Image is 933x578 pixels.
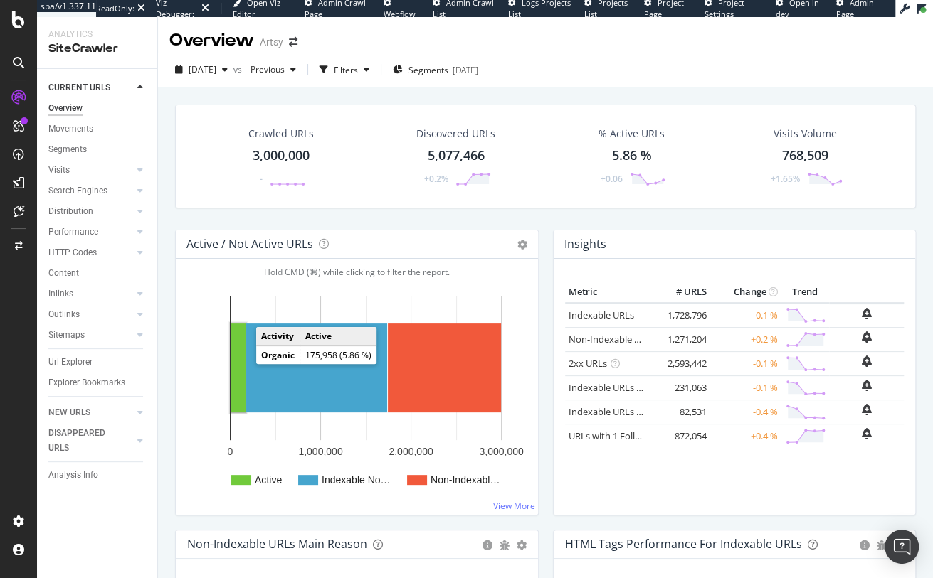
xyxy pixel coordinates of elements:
[384,9,416,19] span: Webflow
[479,446,523,457] text: 3,000,000
[48,28,146,41] div: Analytics
[48,355,93,370] div: Url Explorer
[565,282,653,303] th: Metric
[885,530,919,564] div: Open Intercom Messenger
[187,537,367,551] div: Non-Indexable URLs Main Reason
[599,127,665,141] div: % Active URLs
[48,225,98,240] div: Performance
[289,37,297,47] div: arrow-right-arrow-left
[48,266,79,281] div: Content
[48,80,133,95] a: CURRENT URLS
[653,424,710,448] td: 872,054
[228,446,233,457] text: 0
[48,225,133,240] a: Performance
[48,405,133,420] a: NEW URLS
[48,375,125,390] div: Explorer Bookmarks
[653,400,710,424] td: 82,531
[298,446,342,457] text: 1,000,000
[862,404,872,415] div: bell-plus
[389,446,433,457] text: 2,000,000
[774,127,837,141] div: Visits Volume
[233,63,245,75] span: vs
[408,64,448,76] span: Segments
[48,101,83,116] div: Overview
[453,64,478,76] div: [DATE]
[48,163,133,178] a: Visits
[416,127,495,141] div: Discovered URLs
[245,63,285,75] span: Previous
[260,35,283,49] div: Artsy
[314,58,375,81] button: Filters
[653,303,710,328] td: 1,728,796
[256,327,300,346] td: Activity
[48,468,98,483] div: Analysis Info
[862,428,872,439] div: bell-plus
[169,58,233,81] button: [DATE]
[48,204,133,219] a: Distribution
[517,240,527,250] i: Options
[48,426,120,456] div: DISAPPEARED URLS
[862,331,872,343] div: bell-plus
[710,282,781,303] th: Change
[48,204,93,219] div: Distribution
[48,245,133,260] a: HTTP Codes
[48,287,73,301] div: Inlinks
[483,540,492,550] div: circle-info
[253,146,310,165] div: 3,000,000
[186,235,313,254] h4: Active / Not Active URLs
[48,101,147,116] a: Overview
[601,173,623,185] div: +0.06
[96,3,135,14] div: ReadOnly:
[48,355,147,370] a: Url Explorer
[493,500,535,512] a: View More
[48,375,147,390] a: Explorer Bookmarks
[255,474,282,486] text: Active
[782,146,828,165] div: 768,509
[48,307,80,322] div: Outlinks
[569,405,724,418] a: Indexable URLs with Bad Description
[653,351,710,375] td: 2,593,442
[569,309,634,321] a: Indexable URLs
[48,163,70,178] div: Visits
[569,357,607,370] a: 2xx URLs
[48,245,97,260] div: HTTP Codes
[569,333,655,346] a: Non-Indexable URLs
[48,41,146,57] div: SiteCrawler
[48,426,133,456] a: DISAPPEARED URLS
[428,146,485,165] div: 5,077,466
[48,266,147,281] a: Content
[860,540,870,550] div: circle-info
[322,474,391,486] text: Indexable No…
[189,63,216,75] span: 2025 Aug. 21st
[48,287,133,301] a: Inlinks
[862,380,872,391] div: bell-plus
[424,173,448,185] div: +0.2%
[187,282,527,503] svg: A chart.
[710,303,781,328] td: -0.1 %
[710,351,781,375] td: -0.1 %
[612,146,652,165] div: 5.86 %
[564,235,606,254] h4: Insights
[653,282,710,303] th: # URLS
[48,405,90,420] div: NEW URLS
[877,540,887,550] div: bug
[48,183,133,198] a: Search Engines
[710,400,781,424] td: -0.4 %
[569,429,673,442] a: URLs with 1 Follow Inlink
[771,173,800,185] div: +1.65%
[245,58,302,81] button: Previous
[48,142,147,157] a: Segments
[48,142,87,157] div: Segments
[710,327,781,351] td: +0.2 %
[169,28,254,53] div: Overview
[260,173,263,185] div: -
[48,122,147,137] a: Movements
[781,282,829,303] th: Trend
[862,355,872,367] div: bell-plus
[248,127,314,141] div: Crawled URLs
[862,308,872,319] div: bell-plus
[500,540,510,550] div: bug
[653,375,710,400] td: 231,063
[264,266,450,278] span: Hold CMD (⌘) while clicking to filter the report.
